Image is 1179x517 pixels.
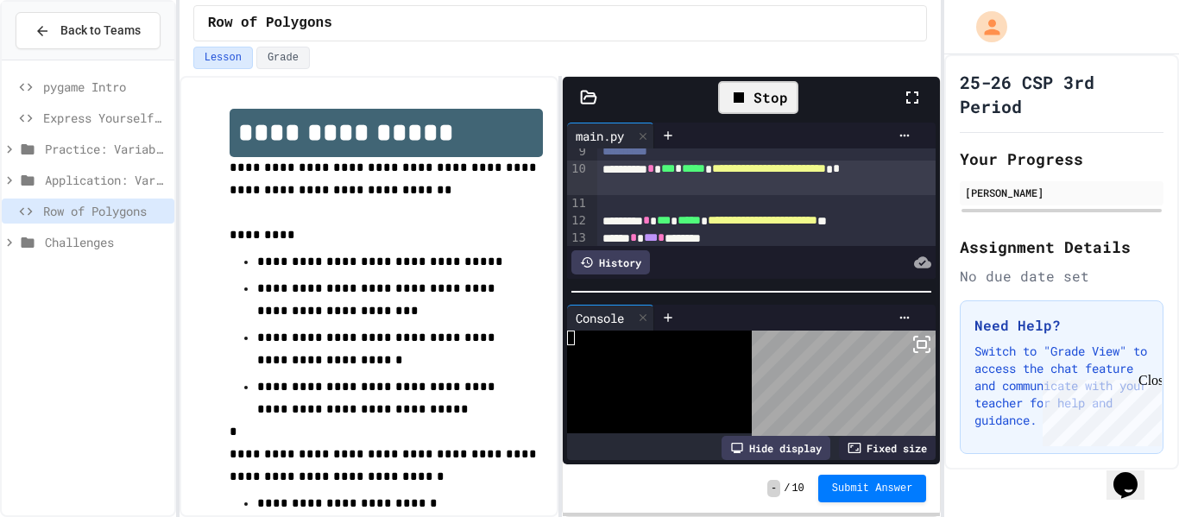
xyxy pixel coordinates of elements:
[567,123,654,148] div: main.py
[974,343,1149,429] p: Switch to "Grade View" to access the chat feature and communicate with your teacher for help and ...
[45,233,167,251] span: Challenges
[567,230,589,247] div: 13
[45,140,167,158] span: Practice: Variables/Print
[958,7,1012,47] div: My Account
[208,13,332,34] span: Row of Polygons
[965,185,1158,200] div: [PERSON_NAME]
[832,482,913,495] span: Submit Answer
[567,309,633,327] div: Console
[567,212,589,230] div: 12
[43,109,167,127] span: Express Yourself in Python!
[45,171,167,189] span: Application: Variables/Print
[839,436,936,460] div: Fixed size
[1036,373,1162,446] iframe: chat widget
[567,143,589,161] div: 9
[567,127,633,145] div: main.py
[16,12,161,49] button: Back to Teams
[7,7,119,110] div: Chat with us now!Close
[960,70,1163,118] h1: 25-26 CSP 3rd Period
[818,475,927,502] button: Submit Answer
[974,315,1149,336] h3: Need Help?
[567,161,589,195] div: 10
[567,305,654,331] div: Console
[791,482,804,495] span: 10
[1106,448,1162,500] iframe: chat widget
[193,47,253,69] button: Lesson
[722,436,830,460] div: Hide display
[43,78,167,96] span: pygame Intro
[256,47,310,69] button: Grade
[767,480,780,497] span: -
[960,266,1163,287] div: No due date set
[960,235,1163,259] h2: Assignment Details
[784,482,790,495] span: /
[960,147,1163,171] h2: Your Progress
[571,250,650,274] div: History
[718,81,798,114] div: Stop
[567,195,589,212] div: 11
[60,22,141,40] span: Back to Teams
[43,202,167,220] span: Row of Polygons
